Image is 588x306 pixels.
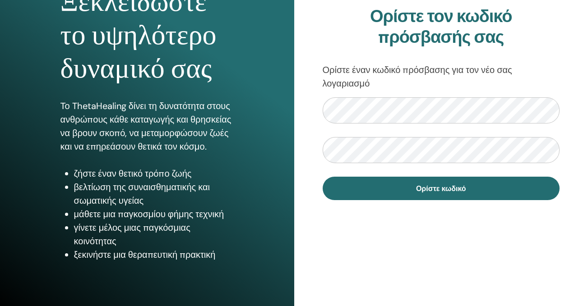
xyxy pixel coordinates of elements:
p: Ορίστε έναν κωδικό πρόσβασης για τον νέο σας λογαριασμό [323,63,560,90]
li: ζήστε έναν θετικό τρόπο ζωής [74,167,234,180]
li: γίνετε μέλος μιας παγκόσμιας κοινότητας [74,221,234,248]
h2: Ορίστε τον κωδικό πρόσβασής σας [323,6,560,47]
li: μάθετε μια παγκοσμίου φήμης τεχνική [74,207,234,221]
button: Ορίστε κωδικό [323,177,560,200]
li: ξεκινήστε μια θεραπευτική πρακτική [74,248,234,261]
p: Το ThetaHealing δίνει τη δυνατότητα στους ανθρώπους κάθε καταγωγής και θρησκείας να βρουν σκοπό, ... [60,99,234,153]
li: βελτίωση της συναισθηματικής και σωματικής υγείας [74,180,234,207]
span: Ορίστε κωδικό [416,184,466,193]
